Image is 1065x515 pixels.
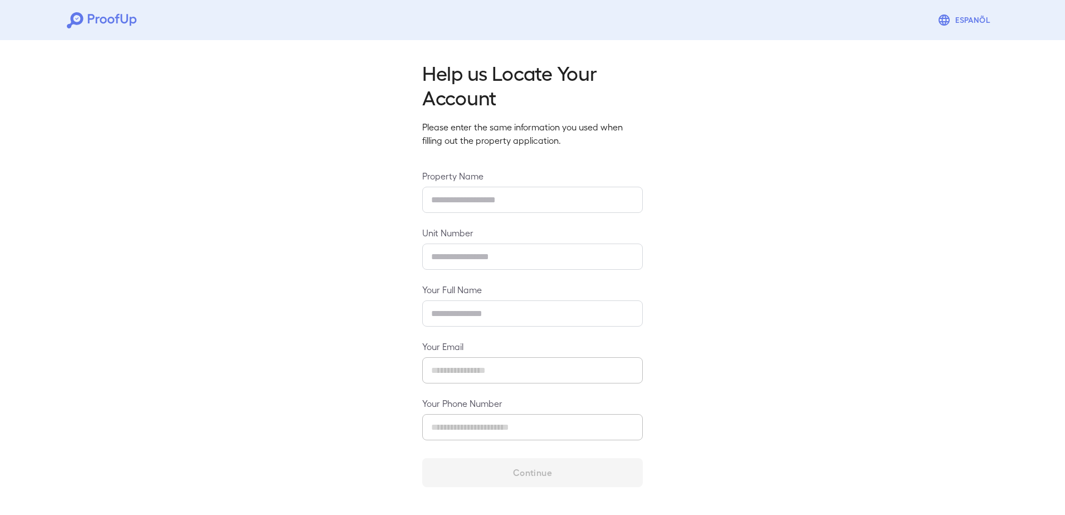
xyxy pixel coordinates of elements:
label: Property Name [422,169,643,182]
button: Espanõl [933,9,998,31]
label: Unit Number [422,226,643,239]
label: Your Full Name [422,283,643,296]
h2: Help us Locate Your Account [422,60,643,109]
label: Your Phone Number [422,397,643,410]
label: Your Email [422,340,643,353]
p: Please enter the same information you used when filling out the property application. [422,120,643,147]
